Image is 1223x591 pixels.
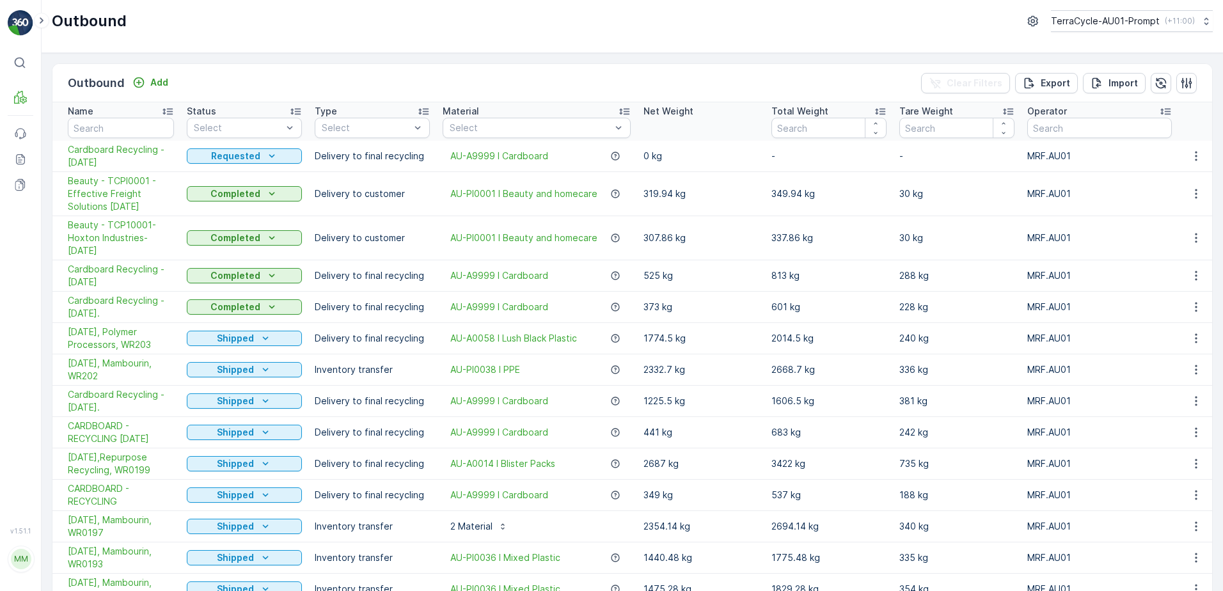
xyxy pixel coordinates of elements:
[643,426,759,439] p: 441 kg
[771,187,887,200] p: 349.94 kg
[187,393,302,409] button: Shipped
[1051,15,1160,28] p: TerraCycle-AU01-Prompt
[899,118,1014,138] input: Search
[771,426,887,439] p: 683 kg
[217,395,254,407] p: Shipped
[187,487,302,503] button: Shipped
[450,232,597,244] a: AU-PI0001 I Beauty and homecare
[217,363,254,376] p: Shipped
[1083,73,1146,93] button: Import
[210,301,260,313] p: Completed
[68,175,174,213] span: Beauty - TCPI0001 - Effective Freight Solutions [DATE]
[217,489,254,501] p: Shipped
[450,395,548,407] span: AU-A9999 I Cardboard
[210,187,260,200] p: Completed
[899,105,953,118] p: Tare Weight
[771,105,828,118] p: Total Weight
[771,363,887,376] p: 2668.7 kg
[450,269,548,282] span: AU-A9999 I Cardboard
[899,520,1014,533] p: 340 kg
[771,551,887,564] p: 1775.48 kg
[643,269,759,282] p: 525 kg
[1015,73,1078,93] button: Export
[450,187,597,200] a: AU-PI0001 I Beauty and homecare
[450,363,520,376] a: AU-PI0038 I PPE
[315,301,430,313] p: Delivery to final recycling
[450,301,548,313] span: AU-A9999 I Cardboard
[68,482,174,508] span: CARDBOARD - RECYCLING
[771,457,887,470] p: 3422 kg
[68,175,174,213] a: Beauty - TCPI0001 - Effective Freight Solutions 2/10/25
[68,143,174,169] span: Cardboard Recycling - [DATE]
[771,520,887,533] p: 2694.14 kg
[643,457,759,470] p: 2687 kg
[68,294,174,320] span: Cardboard Recycling - [DATE].
[643,551,759,564] p: 1440.48 kg
[187,230,302,246] button: Completed
[315,551,430,564] p: Inventory transfer
[187,362,302,377] button: Shipped
[921,73,1010,93] button: Clear Filters
[443,516,516,537] button: 2 Material
[450,150,548,162] a: AU-A9999 I Cardboard
[68,143,174,169] a: Cardboard Recycling - 6.10.25
[1027,332,1172,345] p: MRF.AU01
[187,550,302,565] button: Shipped
[217,520,254,533] p: Shipped
[217,332,254,345] p: Shipped
[187,331,302,346] button: Shipped
[68,263,174,288] a: Cardboard Recycling - 29.9.25
[450,122,611,134] p: Select
[899,426,1014,439] p: 242 kg
[1109,77,1138,90] p: Import
[643,105,693,118] p: Net Weight
[68,105,93,118] p: Name
[217,457,254,470] p: Shipped
[315,395,430,407] p: Delivery to final recycling
[899,457,1014,470] p: 735 kg
[217,551,254,564] p: Shipped
[315,232,430,244] p: Delivery to customer
[68,326,174,351] a: 23/09/2025, Polymer Processors, WR203
[68,545,174,571] a: 14/08/2025, Mambourin, WR0193
[643,332,759,345] p: 1774.5 kg
[899,551,1014,564] p: 335 kg
[899,150,1014,162] p: -
[450,489,548,501] a: AU-A9999 I Cardboard
[1027,426,1172,439] p: MRF.AU01
[322,122,410,134] p: Select
[315,489,430,501] p: Delivery to final recycling
[187,105,216,118] p: Status
[643,187,759,200] p: 319.94 kg
[771,489,887,501] p: 537 kg
[315,105,337,118] p: Type
[68,74,125,92] p: Outbound
[68,219,174,257] a: Beauty - TCP10001- Hoxton Industries- 2/10/25
[211,150,260,162] p: Requested
[899,269,1014,282] p: 288 kg
[643,301,759,313] p: 373 kg
[68,294,174,320] a: Cardboard Recycling - 23/09/2025.
[450,520,493,533] p: 2 Material
[187,148,302,164] button: Requested
[68,545,174,571] span: [DATE], Mambourin, WR0193
[1027,187,1172,200] p: MRF.AU01
[1027,457,1172,470] p: MRF.AU01
[450,551,560,564] a: AU-PI0036 I Mixed Plastic
[771,232,887,244] p: 337.86 kg
[187,268,302,283] button: Completed
[771,269,887,282] p: 813 kg
[11,549,31,569] div: MM
[450,426,548,439] a: AU-A9999 I Cardboard
[315,457,430,470] p: Delivery to final recycling
[899,395,1014,407] p: 381 kg
[1027,118,1172,138] input: Search
[315,150,430,162] p: Delivery to final recycling
[1027,301,1172,313] p: MRF.AU01
[68,451,174,477] a: 02/09/2025,Repurpose Recycling, WR0199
